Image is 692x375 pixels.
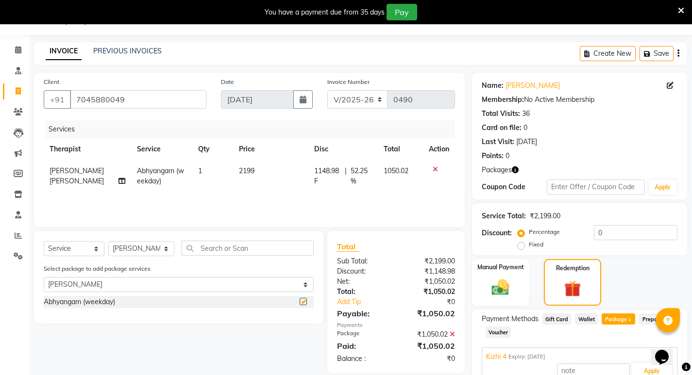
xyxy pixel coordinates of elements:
[396,340,462,352] div: ₹1,050.02
[131,138,192,160] th: Service
[639,313,665,325] span: Prepaid
[486,277,515,298] img: _cash.svg
[482,211,526,221] div: Service Total:
[482,151,504,161] div: Points:
[137,166,184,185] span: Abhyangam (weekday)
[182,241,314,256] input: Search or Scan
[482,123,522,133] div: Card on file:
[93,47,162,55] a: PREVIOUS INVOICES
[192,138,233,160] th: Qty
[522,109,530,119] div: 36
[221,78,234,86] label: Date
[649,180,676,195] button: Apply
[556,264,590,273] label: Redemption
[482,137,514,147] div: Last Visit:
[407,297,462,307] div: ₹0
[378,138,422,160] th: Total
[44,138,131,160] th: Therapist
[308,138,378,160] th: Disc
[477,263,524,272] label: Manual Payment
[330,340,396,352] div: Paid:
[330,277,396,287] div: Net:
[396,329,462,340] div: ₹1,050.02
[627,317,632,323] span: 3
[44,78,59,86] label: Client
[345,166,347,186] span: |
[482,95,524,105] div: Membership:
[396,308,462,319] div: ₹1,050.02
[529,240,543,249] label: Fixed
[482,182,547,192] div: Coupon Code
[330,297,407,307] a: Add Tip
[529,228,560,236] label: Percentage
[327,78,370,86] label: Invoice Number
[482,81,504,91] div: Name:
[482,228,512,238] div: Discount:
[396,256,462,266] div: ₹2,199.00
[50,166,104,185] span: [PERSON_NAME] [PERSON_NAME]
[396,287,462,297] div: ₹1,050.02
[330,354,396,364] div: Balance :
[44,297,115,307] div: Abhyangam (weekday)
[602,313,635,325] span: Package
[314,166,341,186] span: 1148.98 F
[530,211,560,221] div: ₹2,199.00
[396,266,462,277] div: ₹1,148.98
[506,151,509,161] div: 0
[45,120,462,138] div: Services
[547,179,645,195] input: Enter Offer / Coupon Code
[482,314,539,324] span: Payment Methods
[580,46,636,61] button: Create New
[330,287,396,297] div: Total:
[506,81,560,91] a: [PERSON_NAME]
[44,90,71,109] button: +91
[351,166,372,186] span: 52.25 %
[575,313,598,325] span: Wallet
[523,123,527,133] div: 0
[486,326,511,338] span: Voucher
[44,264,151,273] label: Select package to add package services
[396,354,462,364] div: ₹0
[239,166,254,175] span: 2199
[516,137,537,147] div: [DATE]
[640,46,674,61] button: Save
[233,138,308,160] th: Price
[508,353,545,361] span: Expiry: [DATE]
[198,166,202,175] span: 1
[482,95,677,105] div: No Active Membership
[423,138,455,160] th: Action
[70,90,206,109] input: Search by Name/Mobile/Email/Code
[651,336,682,365] iframe: chat widget
[265,7,385,17] div: You have a payment due from 35 days
[337,321,455,329] div: Payments
[330,256,396,266] div: Sub Total:
[542,313,572,325] span: Gift Card
[482,165,512,175] span: Packages
[330,308,396,319] div: Payable:
[387,4,417,20] button: Pay
[46,43,82,60] a: INVOICE
[384,166,408,175] span: 1050.02
[330,329,396,340] div: Package
[482,109,520,119] div: Total Visits:
[396,277,462,287] div: ₹1,050.02
[486,352,506,362] span: Kizhi 4
[330,266,396,277] div: Discount:
[337,242,359,252] span: Total
[559,278,586,299] img: _gift.svg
